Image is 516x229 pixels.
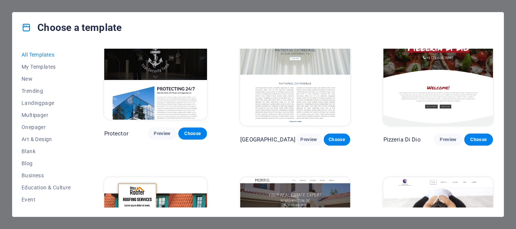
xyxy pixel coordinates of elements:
[104,130,128,137] p: Protector
[22,61,71,73] button: My Templates
[22,133,71,145] button: Art & Design
[22,184,71,191] span: Education & Culture
[383,25,493,126] img: Pizzeria Di Dio
[22,109,71,121] button: Multipager
[22,169,71,181] button: Business
[22,197,71,203] span: Event
[330,137,344,143] span: Choose
[22,145,71,157] button: Blank
[184,131,201,137] span: Choose
[434,134,462,146] button: Preview
[302,137,316,143] span: Preview
[383,136,421,143] p: Pizzeria Di Dio
[148,128,176,140] button: Preview
[22,124,71,130] span: Onepager
[22,88,71,94] span: Trending
[464,134,493,146] button: Choose
[22,85,71,97] button: Trending
[22,160,71,166] span: Blog
[22,194,71,206] button: Event
[22,100,71,106] span: Landingpage
[22,206,71,218] button: Gastronomy
[22,22,122,34] h4: Choose a template
[22,112,71,118] span: Multipager
[22,181,71,194] button: Education & Culture
[240,136,295,143] p: [GEOGRAPHIC_DATA]
[22,157,71,169] button: Blog
[22,148,71,154] span: Blank
[440,137,456,143] span: Preview
[324,134,350,146] button: Choose
[178,128,207,140] button: Choose
[22,136,71,142] span: Art & Design
[22,76,71,82] span: New
[470,137,487,143] span: Choose
[22,49,71,61] button: All Templates
[22,73,71,85] button: New
[154,131,170,137] span: Preview
[22,172,71,178] span: Business
[240,25,350,126] img: National Cathedral
[22,64,71,70] span: My Templates
[22,121,71,133] button: Onepager
[22,52,71,58] span: All Templates
[22,97,71,109] button: Landingpage
[104,25,207,120] img: Protector
[296,134,322,146] button: Preview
